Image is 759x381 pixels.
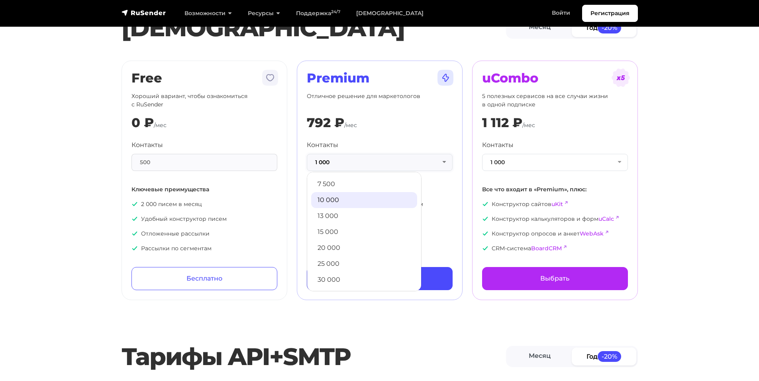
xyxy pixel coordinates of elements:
[598,351,622,362] span: -20%
[436,68,455,87] img: tarif-premium.svg
[311,208,417,224] a: 13 000
[482,201,488,207] img: icon-ok.svg
[131,92,277,109] p: Хороший вариант, чтобы ознакомиться с RuSender
[551,200,563,208] a: uKit
[508,19,572,37] a: Месяц
[307,71,453,86] h2: Premium
[131,245,138,251] img: icon-ok.svg
[482,244,628,253] p: CRM-система
[311,224,417,240] a: 15 000
[482,267,628,290] a: Выбрать
[122,342,506,371] h2: Тарифы API+SMTP
[311,240,417,256] a: 20 000
[122,9,166,17] img: RuSender
[307,172,422,291] ul: 1 000
[154,122,167,129] span: /мес
[311,272,417,288] a: 30 000
[307,140,338,150] label: Контакты
[131,115,154,130] div: 0 ₽
[348,5,431,22] a: [DEMOGRAPHIC_DATA]
[307,92,453,109] p: Отличное решение для маркетологов
[582,5,638,22] a: Регистрация
[572,348,636,365] a: Год
[131,71,277,86] h2: Free
[131,215,277,223] p: Удобный конструктор писем
[482,140,514,150] label: Контакты
[344,122,357,129] span: /мес
[508,348,572,365] a: Месяц
[131,230,138,237] img: icon-ok.svg
[482,245,488,251] img: icon-ok.svg
[482,230,488,237] img: icon-ok.svg
[131,140,163,150] label: Контакты
[482,200,628,208] p: Конструктор сайтов
[598,215,614,222] a: uCalc
[131,200,277,208] p: 2 000 писем в месяц
[240,5,288,22] a: Ресурсы
[522,122,535,129] span: /мес
[482,230,628,238] p: Конструктор опросов и анкет
[261,68,280,87] img: tarif-free.svg
[131,244,277,253] p: Рассылки по сегментам
[131,230,277,238] p: Отложенные рассылки
[580,230,604,237] a: WebAsk
[482,216,488,222] img: icon-ok.svg
[331,9,340,14] sup: 24/7
[598,22,622,33] span: -20%
[311,192,417,208] a: 10 000
[311,288,417,304] a: 35 000
[482,215,628,223] p: Конструктор калькуляторов и форм
[531,245,562,252] a: BoardCRM
[307,115,344,130] div: 792 ₽
[611,68,630,87] img: tarif-ucombo.svg
[131,216,138,222] img: icon-ok.svg
[482,115,522,130] div: 1 112 ₽
[311,176,417,192] a: 7 500
[482,71,628,86] h2: uCombo
[482,92,628,109] p: 5 полезных сервисов на все случаи жизни в одной подписке
[482,154,628,171] button: 1 000
[311,256,417,272] a: 25 000
[288,5,348,22] a: Поддержка24/7
[131,201,138,207] img: icon-ok.svg
[131,185,277,194] p: Ключевые преимущества
[122,14,506,42] h1: [DEMOGRAPHIC_DATA]
[177,5,240,22] a: Возможности
[307,154,453,171] button: 1 000
[544,5,578,21] a: Войти
[482,185,628,194] p: Все что входит в «Premium», плюс:
[131,267,277,290] a: Бесплатно
[572,19,636,37] a: Год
